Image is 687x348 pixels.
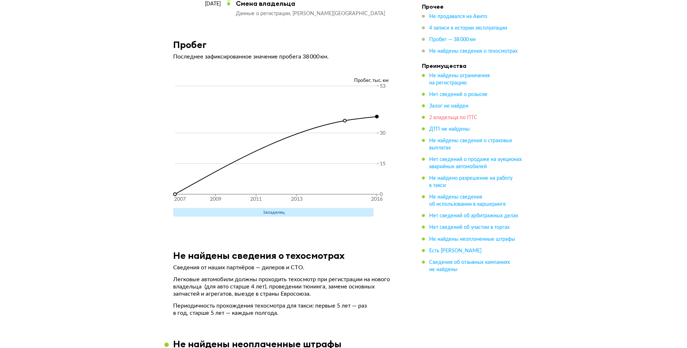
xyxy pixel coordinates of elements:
[173,78,400,84] div: Пробег, тыс. км
[429,260,510,272] span: Сведения об отзывных кампаниях не найдены
[429,225,510,230] span: Нет сведений об участии в торгах
[236,11,292,16] span: Данные о регистрации
[173,264,400,271] p: Сведения от наших партнёров — дилеров и СТО.
[422,3,523,10] h4: Прочее
[371,197,383,202] tspan: 2016
[173,276,400,297] p: Легковые автомобили должны проходить техосмотр при регистрации на нового владельца (для авто стар...
[173,39,207,50] h3: Пробег
[429,104,468,109] span: Залог не найден
[429,115,477,120] span: 2 владельца по ПТС
[380,161,386,166] tspan: 15
[173,1,221,7] div: [DATE]
[422,62,523,69] h4: Преимущества
[250,197,262,202] tspan: 2011
[173,250,345,261] h3: Не найдены сведения о техосмотрах
[174,197,186,202] tspan: 2007
[291,197,302,202] tspan: 2013
[429,138,512,151] span: Не найдены сведения о страховых выплатах
[429,14,487,19] span: Не продавался на Авито
[429,248,481,253] span: Есть [PERSON_NAME]
[210,197,221,202] tspan: 2009
[429,176,512,188] span: Не найдено разрешение на работу в такси
[429,49,518,54] span: Не найдены сведения о техосмотрах
[380,84,386,89] tspan: 53
[429,213,518,218] span: Нет сведений об арбитражных делах
[429,26,507,31] span: 4 записи в истории эксплуатации
[380,131,386,136] tspan: 30
[429,236,515,242] span: Не найдены неоплаченные штрафы
[429,127,470,132] span: ДТП не найдены
[429,37,476,42] span: Пробег — 38 000 км
[263,210,285,214] span: 1 владелец
[292,11,385,16] span: [PERSON_NAME][GEOGRAPHIC_DATA]
[429,92,488,97] span: Нет сведений о розыске
[429,195,506,207] span: Не найдены сведения об использовании в каршеринге
[429,73,490,86] span: Не найдены ограничения на регистрацию
[429,157,522,169] span: Нет сведений о продаже на аукционах аварийных автомобилей
[173,53,400,60] p: Последнее зафиксированное значение пробега 38 000 км.
[173,302,400,317] p: Периодичность прохождения техосмотра для такси: первые 5 лет — раз в год, старше 5 лет — каждые п...
[380,192,383,197] tspan: 0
